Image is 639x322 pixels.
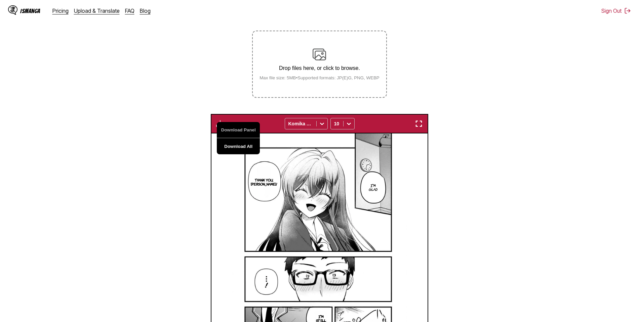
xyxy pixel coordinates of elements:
[140,7,151,14] a: Blog
[74,7,120,14] a: Upload & Translate
[8,5,17,15] img: IsManga Logo
[20,8,40,14] div: IsManga
[217,138,260,154] button: Download All
[254,65,385,71] p: Drop files here, or click to browse.
[217,122,260,138] button: Download Panel
[249,176,278,187] p: Thank you, [PERSON_NAME]!
[624,7,631,14] img: Sign out
[367,182,379,193] p: I'm glad.
[8,5,52,16] a: IsManga LogoIsManga
[216,120,224,128] img: Download translated images
[52,7,69,14] a: Pricing
[125,7,134,14] a: FAQ
[415,120,423,128] img: Enter fullscreen
[254,75,385,80] small: Max file size: 5MB • Supported formats: JP(E)G, PNG, WEBP
[601,7,631,14] button: Sign Out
